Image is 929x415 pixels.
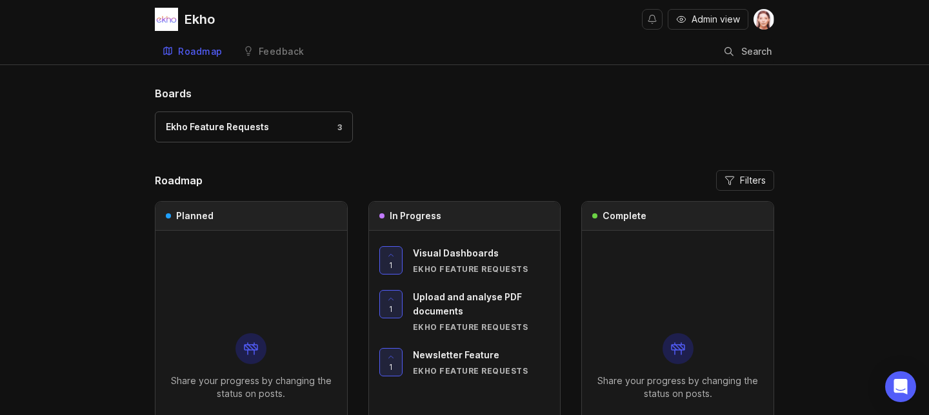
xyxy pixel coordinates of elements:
button: Admin view [668,9,748,30]
span: Visual Dashboards [413,247,499,258]
img: Paula Gelis Doherty [754,9,774,30]
div: Ekho Feature Requests [413,264,550,275]
button: 1 [379,246,403,275]
button: Notifications [642,9,663,30]
a: Visual DashboardsEkho Feature Requests [413,246,550,275]
a: Roadmap [155,39,230,65]
span: Filters [740,174,766,187]
span: Upload and analyse PDF documents [413,291,522,316]
a: Upload and analyse PDF documentsEkho Feature Requests [413,290,550,333]
h3: Planned [176,209,214,222]
a: Feedback [235,39,312,65]
span: 1 [389,362,393,372]
span: 1 [389,260,393,271]
h2: Roadmap [155,173,203,188]
button: 1 [379,348,403,376]
div: Ekho Feature Requests [166,120,269,134]
div: Ekho [185,13,215,26]
button: 1 [379,290,403,318]
div: Ekho Feature Requests [413,322,550,333]
span: 1 [389,304,393,314]
span: Newsletter Feature [413,349,499,360]
div: Feedback [259,47,305,56]
div: Open Intercom Messenger [885,371,916,402]
h1: Boards [155,86,774,101]
p: Share your progress by changing the status on posts. [592,374,763,400]
div: 3 [331,122,343,133]
h3: Complete [603,209,646,222]
span: Admin view [692,13,740,26]
div: Roadmap [178,47,223,56]
p: Share your progress by changing the status on posts. [166,374,337,400]
h3: In Progress [390,209,441,222]
img: Ekho logo [155,8,178,31]
button: Filters [716,170,774,191]
div: Ekho Feature Requests [413,365,550,376]
a: Newsletter FeatureEkho Feature Requests [413,348,550,376]
a: Ekho Feature Requests3 [155,111,353,142]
